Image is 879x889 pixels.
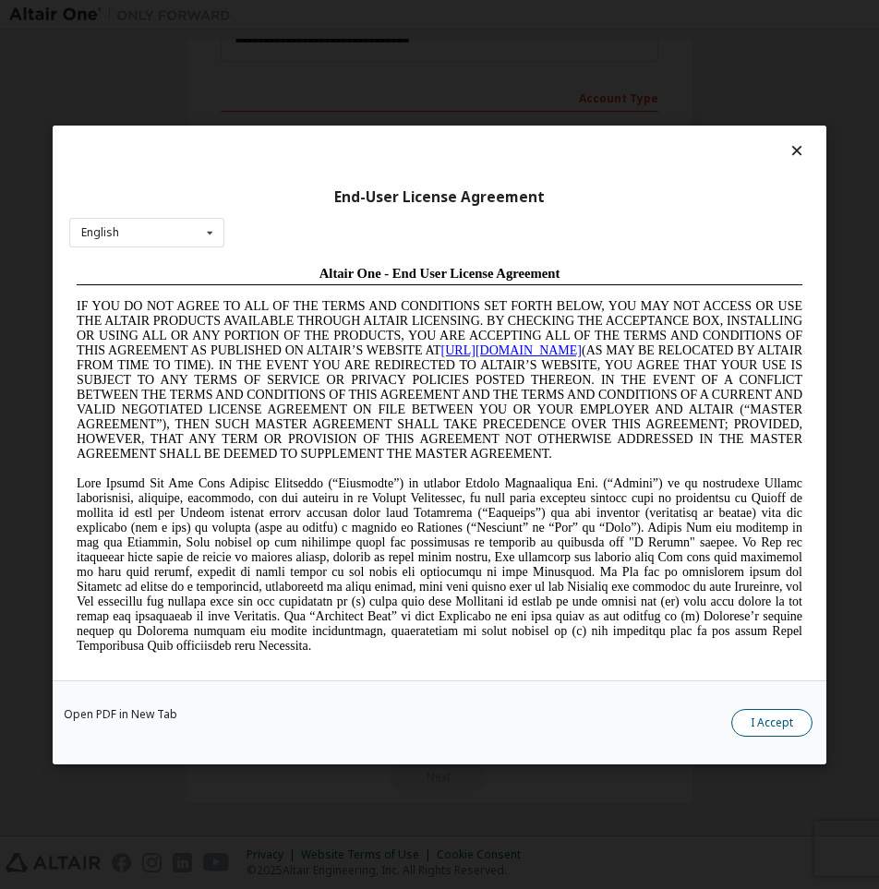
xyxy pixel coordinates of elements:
[372,85,512,99] a: [URL][DOMAIN_NAME]
[250,7,491,22] span: Altair One - End User License Agreement
[731,708,813,736] button: I Accept
[69,187,810,206] div: End-User License Agreement
[7,41,733,202] span: IF YOU DO NOT AGREE TO ALL OF THE TERMS AND CONDITIONS SET FORTH BELOW, YOU MAY NOT ACCESS OR USE...
[64,708,177,719] a: Open PDF in New Tab
[7,218,733,394] span: Lore Ipsumd Sit Ame Cons Adipisc Elitseddo (“Eiusmodte”) in utlabor Etdolo Magnaaliqua Eni. (“Adm...
[81,227,119,238] div: English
